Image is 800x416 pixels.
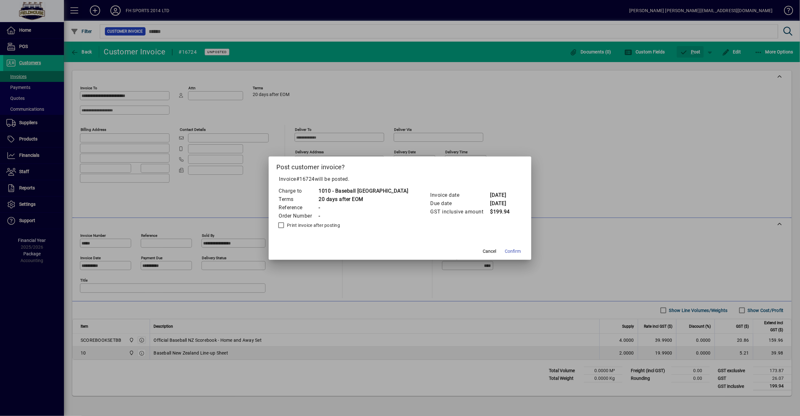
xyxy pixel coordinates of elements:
[490,208,516,216] td: $199.94
[318,204,408,212] td: -
[490,199,516,208] td: [DATE]
[278,212,318,220] td: Order Number
[479,246,500,257] button: Cancel
[269,156,531,175] h2: Post customer invoice?
[483,248,496,255] span: Cancel
[296,176,315,182] span: #16724
[278,204,318,212] td: Reference
[278,187,318,195] td: Charge to
[490,191,516,199] td: [DATE]
[318,212,408,220] td: -
[286,222,340,228] label: Print invoice after posting
[318,187,408,195] td: 1010 - Baseball [GEOGRAPHIC_DATA]
[430,199,490,208] td: Due date
[503,246,524,257] button: Confirm
[430,208,490,216] td: GST inclusive amount
[505,248,521,255] span: Confirm
[318,195,408,204] td: 20 days after EOM
[430,191,490,199] td: Invoice date
[278,195,318,204] td: Terms
[276,175,524,183] p: Invoice will be posted .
